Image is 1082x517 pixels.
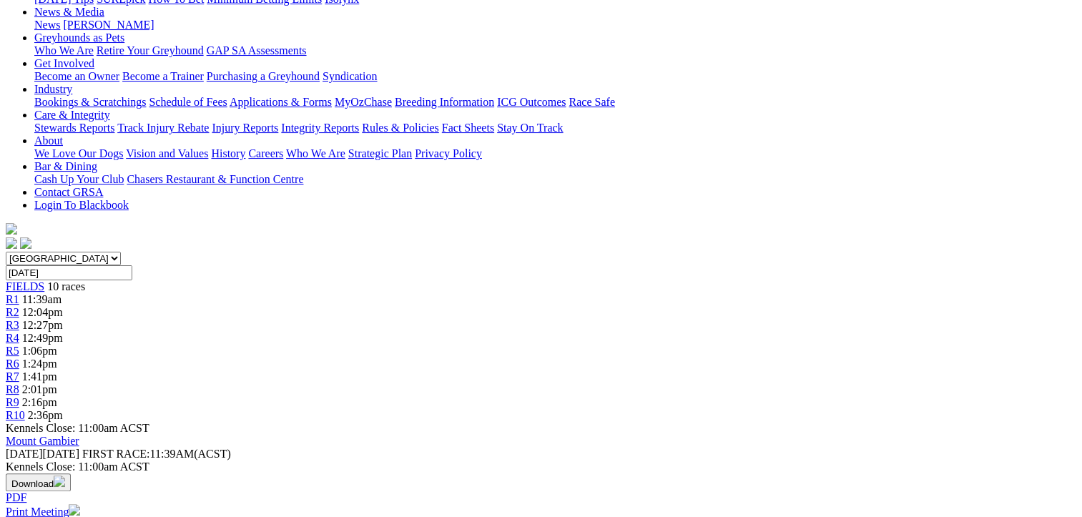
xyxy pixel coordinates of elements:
[47,280,85,292] span: 10 races
[34,122,1076,134] div: Care & Integrity
[569,96,614,108] a: Race Safe
[34,19,1076,31] div: News & Media
[28,409,63,421] span: 2:36pm
[6,461,1076,473] div: Kennels Close: 11:00am ACST
[117,122,209,134] a: Track Injury Rebate
[335,96,392,108] a: MyOzChase
[6,383,19,395] a: R8
[6,448,79,460] span: [DATE]
[323,70,377,82] a: Syndication
[6,358,19,370] a: R6
[34,186,103,198] a: Contact GRSA
[6,319,19,331] a: R3
[442,122,494,134] a: Fact Sheets
[22,396,57,408] span: 2:16pm
[34,109,110,121] a: Care & Integrity
[6,293,19,305] a: R1
[22,319,63,331] span: 12:27pm
[286,147,345,159] a: Who We Are
[34,44,94,56] a: Who We Are
[34,199,129,211] a: Login To Blackbook
[34,96,146,108] a: Bookings & Scratchings
[34,134,63,147] a: About
[6,223,17,235] img: logo-grsa-white.png
[22,370,57,383] span: 1:41pm
[34,70,1076,83] div: Get Involved
[34,96,1076,109] div: Industry
[22,332,63,344] span: 12:49pm
[6,370,19,383] a: R7
[97,44,204,56] a: Retire Your Greyhound
[34,147,1076,160] div: About
[34,122,114,134] a: Stewards Reports
[22,293,62,305] span: 11:39am
[212,122,278,134] a: Injury Reports
[6,448,43,460] span: [DATE]
[34,147,123,159] a: We Love Our Dogs
[497,122,563,134] a: Stay On Track
[34,160,97,172] a: Bar & Dining
[6,422,149,434] span: Kennels Close: 11:00am ACST
[34,44,1076,57] div: Greyhounds as Pets
[34,57,94,69] a: Get Involved
[34,70,119,82] a: Become an Owner
[6,491,26,503] a: PDF
[6,265,132,280] input: Select date
[34,6,104,18] a: News & Media
[6,435,79,447] a: Mount Gambier
[230,96,332,108] a: Applications & Forms
[362,122,439,134] a: Rules & Policies
[34,83,72,95] a: Industry
[497,96,566,108] a: ICG Outcomes
[127,173,303,185] a: Chasers Restaurant & Function Centre
[248,147,283,159] a: Careers
[281,122,359,134] a: Integrity Reports
[34,31,124,44] a: Greyhounds as Pets
[34,173,1076,186] div: Bar & Dining
[82,448,149,460] span: FIRST RACE:
[415,147,482,159] a: Privacy Policy
[6,473,71,491] button: Download
[122,70,204,82] a: Become a Trainer
[211,147,245,159] a: History
[6,332,19,344] a: R4
[207,70,320,82] a: Purchasing a Greyhound
[207,44,307,56] a: GAP SA Assessments
[22,345,57,357] span: 1:06pm
[22,306,63,318] span: 12:04pm
[82,448,231,460] span: 11:39AM(ACST)
[69,504,80,516] img: printer.svg
[6,345,19,357] a: R5
[22,383,57,395] span: 2:01pm
[34,19,60,31] a: News
[22,358,57,370] span: 1:24pm
[6,280,44,292] a: FIELDS
[6,491,1076,504] div: Download
[149,96,227,108] a: Schedule of Fees
[6,306,19,318] a: R2
[348,147,412,159] a: Strategic Plan
[20,237,31,249] img: twitter.svg
[34,173,124,185] a: Cash Up Your Club
[126,147,208,159] a: Vision and Values
[63,19,154,31] a: [PERSON_NAME]
[6,237,17,249] img: facebook.svg
[6,396,19,408] a: R9
[54,476,65,487] img: download.svg
[395,96,494,108] a: Breeding Information
[6,409,25,421] a: R10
